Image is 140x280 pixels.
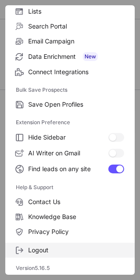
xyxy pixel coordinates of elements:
label: Knowledge Base [5,209,135,224]
span: Logout [28,246,124,254]
span: Contact Us [28,198,124,206]
label: AI Writer on Gmail [5,145,135,161]
span: AI Writer on Gmail [28,149,108,157]
div: Version 5.16.5 [5,261,135,275]
label: Logout [5,243,135,258]
span: Privacy Policy [28,228,124,236]
span: Search Portal [28,22,124,30]
label: Data Enrichment New [5,49,135,65]
label: Find leads on any site [5,161,135,177]
label: Hide Sidebar [5,129,135,145]
span: Connect Integrations [28,68,124,76]
label: Search Portal [5,19,135,34]
label: Save Open Profiles [5,97,135,112]
span: Save Open Profiles [28,101,124,108]
label: Connect Integrations [5,65,135,79]
label: Privacy Policy [5,224,135,239]
label: Lists [5,4,135,19]
span: Data Enrichment [28,52,124,61]
span: Find leads on any site [28,165,108,173]
label: Extension Preference [16,115,124,129]
span: New [83,52,98,61]
label: Bulk Save Prospects [16,83,124,97]
span: Lists [28,7,124,15]
label: Email Campaign [5,34,135,49]
span: Knowledge Base [28,213,124,221]
label: Contact Us [5,194,135,209]
span: Hide Sidebar [28,133,108,141]
label: Help & Support [16,180,124,194]
span: Email Campaign [28,37,124,45]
